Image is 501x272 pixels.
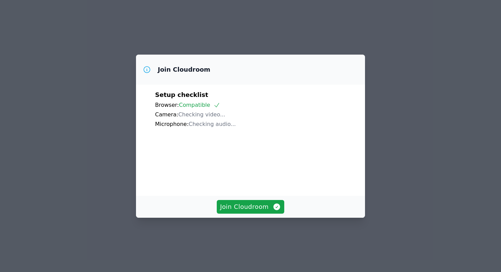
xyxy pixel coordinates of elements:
span: Setup checklist [155,91,208,98]
span: Join Cloudroom [220,202,281,212]
span: Checking audio... [189,121,236,127]
span: Compatible [179,102,220,108]
span: Browser: [155,102,179,108]
button: Join Cloudroom [217,200,285,214]
span: Camera: [155,111,178,118]
span: Microphone: [155,121,189,127]
h3: Join Cloudroom [158,66,210,74]
span: Checking video... [178,111,225,118]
